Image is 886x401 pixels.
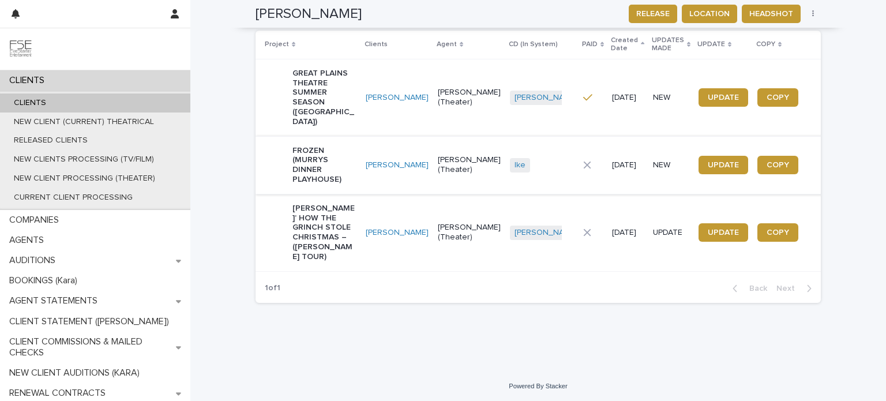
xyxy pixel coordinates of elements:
[5,117,163,127] p: NEW CLIENT (CURRENT) THEATRICAL
[767,93,789,102] span: COPY
[366,160,429,170] a: [PERSON_NAME]
[5,174,164,183] p: NEW CLIENT PROCESSING (THEATER)
[5,215,68,226] p: COMPANIES
[5,255,65,266] p: AUDITIONS
[366,228,429,238] a: [PERSON_NAME]
[256,59,826,136] tr: GREAT PLAINS THEATRE SUMMER SEASON ([GEOGRAPHIC_DATA])[PERSON_NAME] [PERSON_NAME] (Theater)[PERSO...
[653,228,689,238] p: UPDATE
[265,38,289,51] p: Project
[9,38,32,61] img: 9JgRvJ3ETPGCJDhvPVA5
[256,194,826,271] tr: [PERSON_NAME]’ HOW THE GRINCH STOLE CHRISTMAS – ([PERSON_NAME] TOUR)[PERSON_NAME] [PERSON_NAME] (...
[256,6,362,23] h2: [PERSON_NAME]
[365,38,388,51] p: Clients
[5,275,87,286] p: BOOKINGS (Kara)
[515,160,525,170] a: Ike
[772,283,821,294] button: Next
[5,316,178,327] p: CLIENT STATEMENT ([PERSON_NAME])
[776,284,802,293] span: Next
[438,155,501,175] p: [PERSON_NAME] (Theater)
[708,228,739,237] span: UPDATE
[5,235,53,246] p: AGENTS
[708,93,739,102] span: UPDATE
[509,383,567,389] a: Powered By Stacker
[612,228,643,238] p: [DATE]
[757,88,798,107] a: COPY
[611,34,638,55] p: Created Date
[742,5,801,23] button: HEADSHOT
[757,223,798,242] a: COPY
[742,284,767,293] span: Back
[699,223,748,242] a: UPDATE
[366,93,429,103] a: [PERSON_NAME]
[438,223,501,242] p: [PERSON_NAME] (Theater)
[629,5,677,23] button: RELEASE
[767,161,789,169] span: COPY
[5,295,107,306] p: AGENT STATEMENTS
[256,136,826,194] tr: FROZEN (MURRYS DINNER PLAYHOUSE)[PERSON_NAME] [PERSON_NAME] (Theater)Ike [DATE]NEWUPDATECOPY
[636,8,670,20] span: RELEASE
[699,88,748,107] a: UPDATE
[5,155,163,164] p: NEW CLIENTS PROCESSING (TV/FILM)
[256,274,290,302] p: 1 of 1
[699,156,748,174] a: UPDATE
[652,34,684,55] p: UPDATES MADE
[612,160,643,170] p: [DATE]
[757,156,798,174] a: COPY
[5,98,55,108] p: CLIENTS
[5,388,115,399] p: RENEWAL CONTRACTS
[767,228,789,237] span: COPY
[292,204,356,262] p: [PERSON_NAME]’ HOW THE GRINCH STOLE CHRISTMAS – ([PERSON_NAME] TOUR)
[723,283,772,294] button: Back
[292,146,356,185] p: FROZEN (MURRYS DINNER PLAYHOUSE)
[756,38,775,51] p: COPY
[437,38,457,51] p: Agent
[612,93,643,103] p: [DATE]
[515,228,577,238] a: [PERSON_NAME]
[292,69,356,127] p: GREAT PLAINS THEATRE SUMMER SEASON ([GEOGRAPHIC_DATA])
[509,38,558,51] p: CD (In System)
[708,161,739,169] span: UPDATE
[5,136,97,145] p: RELEASED CLIENTS
[689,8,730,20] span: LOCATION
[582,38,598,51] p: PAID
[5,193,142,203] p: CURRENT CLIENT PROCESSING
[515,93,577,103] a: [PERSON_NAME]
[653,93,689,103] p: NEW
[5,336,176,358] p: CLIENT COMMISSIONS & MAILED CHECKS
[653,160,689,170] p: NEW
[438,88,501,107] p: [PERSON_NAME] (Theater)
[749,8,793,20] span: HEADSHOT
[682,5,737,23] button: LOCATION
[697,38,725,51] p: UPDATE
[5,368,149,378] p: NEW CLIENT AUDITIONS (KARA)
[5,75,54,86] p: CLIENTS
